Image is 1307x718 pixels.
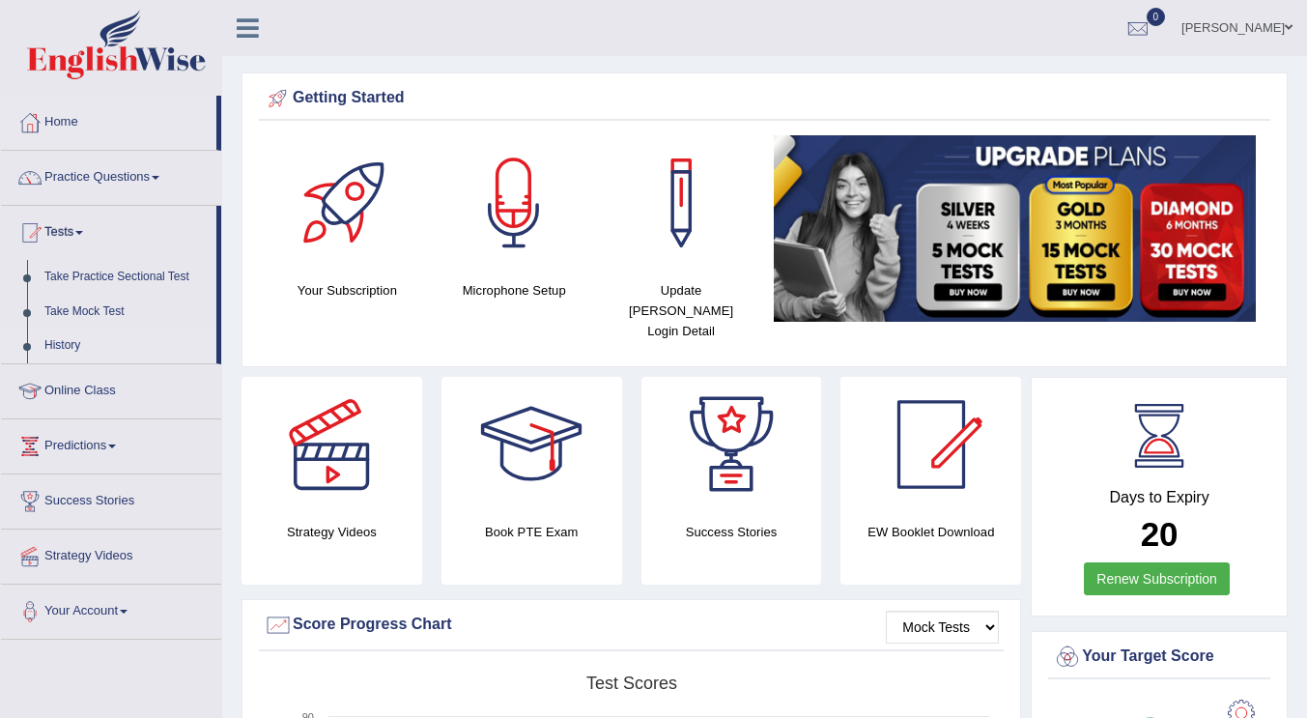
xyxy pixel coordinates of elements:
a: Success Stories [1,474,221,523]
div: Getting Started [264,84,1265,113]
h4: EW Booklet Download [840,522,1021,542]
a: Renew Subscription [1084,562,1230,595]
b: 20 [1141,515,1179,553]
span: 0 [1147,8,1166,26]
a: Take Mock Test [36,295,216,330]
a: Online Class [1,364,221,413]
a: Home [1,96,216,144]
h4: Book PTE Exam [441,522,622,542]
a: Your Account [1,585,221,633]
h4: Your Subscription [273,280,421,301]
div: Score Progress Chart [264,611,999,640]
div: Your Target Score [1053,643,1265,672]
h4: Success Stories [641,522,822,542]
h4: Strategy Videos [242,522,422,542]
a: Take Practice Sectional Test [36,260,216,295]
img: small5.jpg [774,135,1256,322]
a: Predictions [1,419,221,468]
h4: Microphone Setup [440,280,588,301]
a: Tests [1,206,216,254]
a: Practice Questions [1,151,221,199]
a: History [36,329,216,363]
tspan: Test scores [586,674,677,693]
a: Strategy Videos [1,530,221,578]
h4: Days to Expiry [1053,489,1265,506]
h4: Update [PERSON_NAME] Login Detail [608,280,755,341]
